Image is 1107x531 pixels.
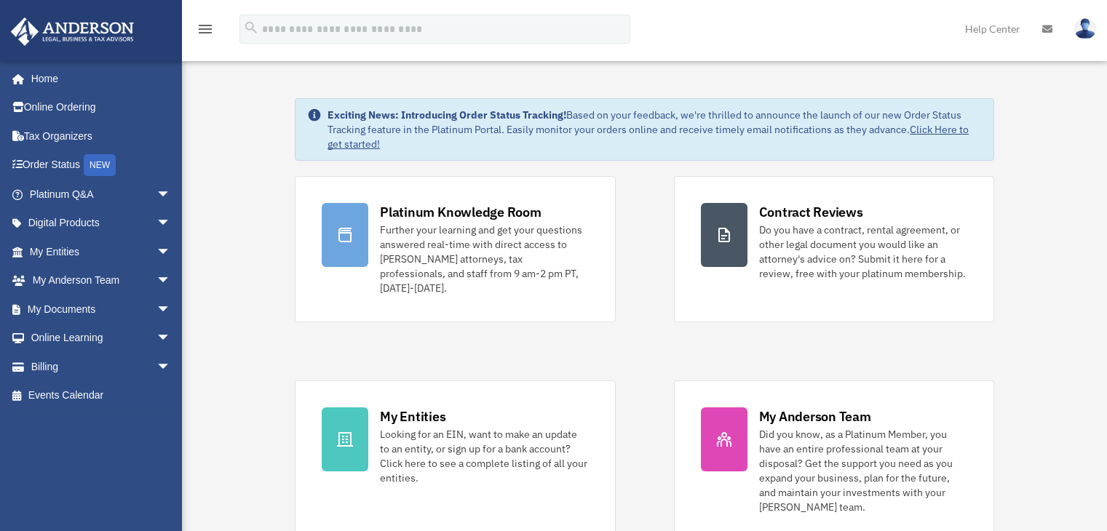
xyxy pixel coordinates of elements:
strong: Exciting News: Introducing Order Status Tracking! [328,108,566,121]
div: Looking for an EIN, want to make an update to an entity, or sign up for a bank account? Click her... [380,427,588,485]
a: Digital Productsarrow_drop_down [10,209,193,238]
i: menu [197,20,214,38]
a: My Documentsarrow_drop_down [10,295,193,324]
div: Further your learning and get your questions answered real-time with direct access to [PERSON_NAM... [380,223,588,295]
span: arrow_drop_down [156,324,186,354]
div: My Entities [380,407,445,426]
span: arrow_drop_down [156,266,186,296]
a: Billingarrow_drop_down [10,352,193,381]
div: My Anderson Team [759,407,871,426]
a: Platinum Q&Aarrow_drop_down [10,180,193,209]
a: Online Ordering [10,93,193,122]
a: menu [197,25,214,38]
a: Home [10,64,186,93]
div: Based on your feedback, we're thrilled to announce the launch of our new Order Status Tracking fe... [328,108,982,151]
div: Do you have a contract, rental agreement, or other legal document you would like an attorney's ad... [759,223,967,281]
a: Online Learningarrow_drop_down [10,324,193,353]
div: Contract Reviews [759,203,863,221]
a: My Anderson Teamarrow_drop_down [10,266,193,295]
div: Did you know, as a Platinum Member, you have an entire professional team at your disposal? Get th... [759,427,967,514]
a: Click Here to get started! [328,123,969,151]
span: arrow_drop_down [156,295,186,324]
span: arrow_drop_down [156,352,186,382]
span: arrow_drop_down [156,209,186,239]
span: arrow_drop_down [156,180,186,209]
img: Anderson Advisors Platinum Portal [7,17,138,46]
a: Tax Organizers [10,121,193,151]
div: NEW [84,154,116,176]
img: User Pic [1074,18,1096,39]
div: Platinum Knowledge Room [380,203,541,221]
a: Platinum Knowledge Room Further your learning and get your questions answered real-time with dire... [295,176,615,322]
a: Contract Reviews Do you have a contract, rental agreement, or other legal document you would like... [674,176,994,322]
i: search [243,20,259,36]
a: Order StatusNEW [10,151,193,180]
a: Events Calendar [10,381,193,410]
span: arrow_drop_down [156,237,186,267]
a: My Entitiesarrow_drop_down [10,237,193,266]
